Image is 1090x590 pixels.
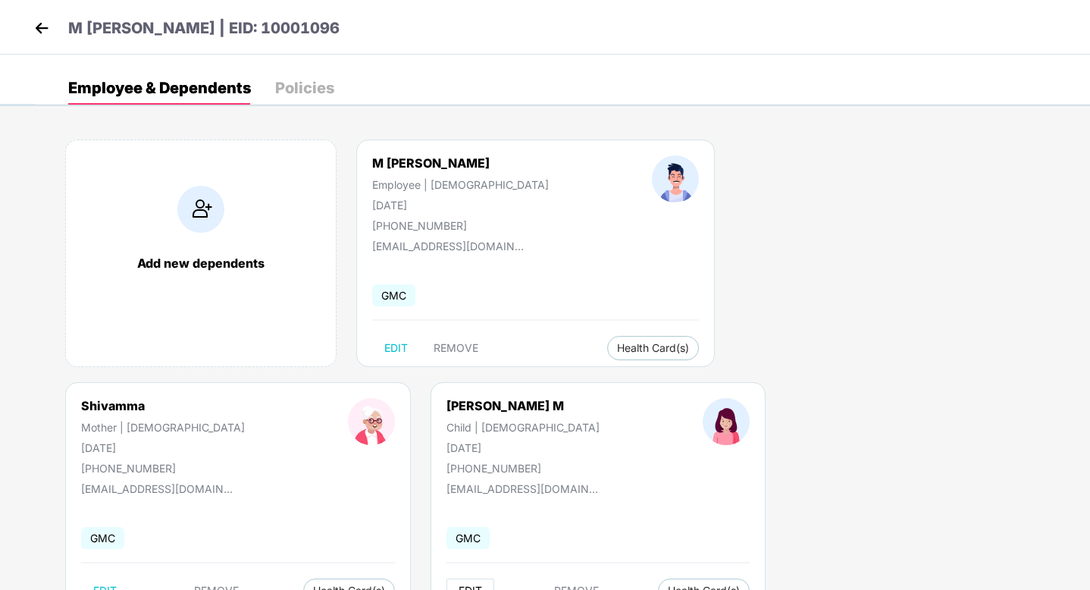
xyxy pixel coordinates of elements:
[446,421,600,434] div: Child | [DEMOGRAPHIC_DATA]
[617,344,689,352] span: Health Card(s)
[434,342,478,354] span: REMOVE
[68,17,340,40] p: M [PERSON_NAME] | EID: 10001096
[81,441,245,454] div: [DATE]
[703,398,750,445] img: profileImage
[30,17,53,39] img: back
[384,342,408,354] span: EDIT
[81,421,245,434] div: Mother | [DEMOGRAPHIC_DATA]
[652,155,699,202] img: profileImage
[372,178,549,191] div: Employee | [DEMOGRAPHIC_DATA]
[372,240,524,253] div: [EMAIL_ADDRESS][DOMAIN_NAME]
[275,80,334,96] div: Policies
[81,462,245,475] div: [PHONE_NUMBER]
[446,398,600,413] div: [PERSON_NAME] M
[372,155,549,171] div: M [PERSON_NAME]
[68,80,251,96] div: Employee & Dependents
[81,482,233,495] div: [EMAIL_ADDRESS][DOMAIN_NAME]
[81,398,245,413] div: Shivamma
[607,336,699,360] button: Health Card(s)
[348,398,395,445] img: profileImage
[177,186,224,233] img: addIcon
[446,527,490,549] span: GMC
[446,482,598,495] div: [EMAIL_ADDRESS][DOMAIN_NAME]
[372,199,549,212] div: [DATE]
[81,527,124,549] span: GMC
[446,441,600,454] div: [DATE]
[446,462,600,475] div: [PHONE_NUMBER]
[372,284,415,306] span: GMC
[372,336,420,360] button: EDIT
[372,219,549,232] div: [PHONE_NUMBER]
[81,256,321,271] div: Add new dependents
[421,336,490,360] button: REMOVE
